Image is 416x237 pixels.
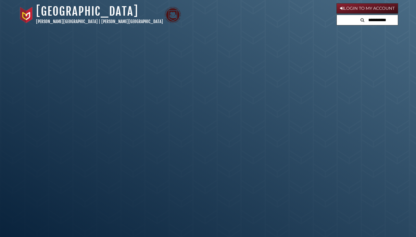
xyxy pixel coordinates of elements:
a: [PERSON_NAME][GEOGRAPHIC_DATA] [101,19,163,24]
img: Calvin University [18,7,34,23]
img: Calvin Theological Seminary [165,7,181,23]
span: | [99,19,100,24]
a: [PERSON_NAME][GEOGRAPHIC_DATA] [36,19,98,24]
i: Search [360,18,364,22]
button: Search [359,15,366,24]
a: Login to My Account [336,3,398,14]
a: [GEOGRAPHIC_DATA] [36,4,138,19]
